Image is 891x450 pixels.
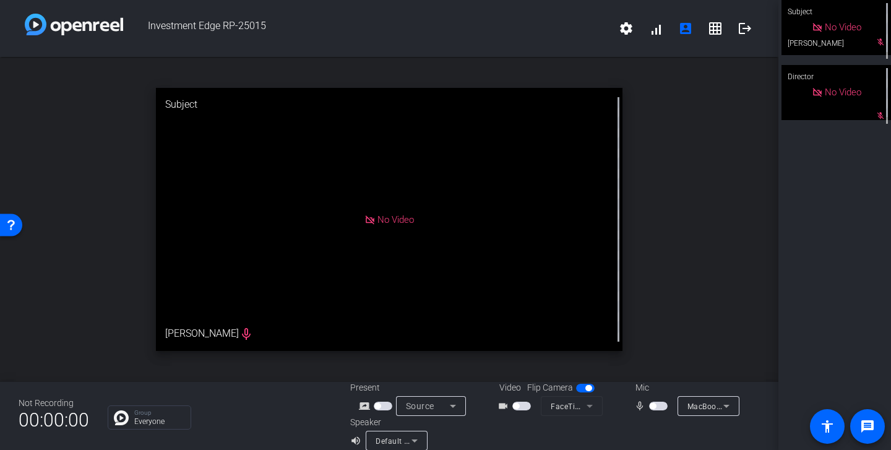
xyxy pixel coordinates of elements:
[687,401,814,411] span: MacBook Pro Microphone (Built-in)
[527,381,573,394] span: Flip Camera
[623,381,747,394] div: Mic
[619,21,634,36] mat-icon: settings
[19,397,89,410] div: Not Recording
[19,405,89,435] span: 00:00:00
[114,410,129,425] img: Chat Icon
[359,399,374,413] mat-icon: screen_share_outline
[406,401,434,411] span: Source
[377,214,414,225] span: No Video
[634,399,649,413] mat-icon: mic_none
[156,88,623,121] div: Subject
[123,14,611,43] span: Investment Edge RP-25015
[825,22,861,33] span: No Video
[781,65,891,89] div: Director
[860,419,875,434] mat-icon: message
[350,433,365,448] mat-icon: volume_up
[350,381,474,394] div: Present
[499,381,521,394] span: Video
[678,21,693,36] mat-icon: account_box
[497,399,512,413] mat-icon: videocam_outline
[134,418,184,425] p: Everyone
[25,14,123,35] img: white-gradient.svg
[350,416,424,429] div: Speaker
[825,87,861,98] span: No Video
[641,14,671,43] button: signal_cellular_alt
[134,410,184,416] p: Group
[708,21,723,36] mat-icon: grid_on
[738,21,752,36] mat-icon: logout
[820,419,835,434] mat-icon: accessibility
[376,436,525,446] span: Default - MacBook Pro Speakers (Built-in)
